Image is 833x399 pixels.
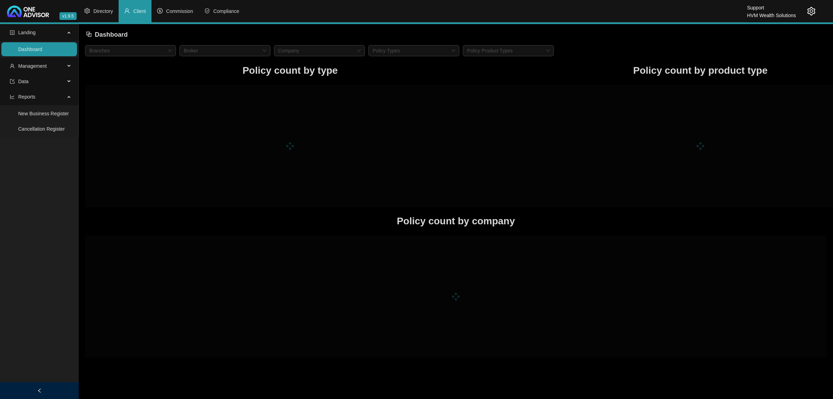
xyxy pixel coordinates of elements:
h1: Policy count by type [85,63,495,78]
span: Dashboard [95,31,128,38]
span: setting [84,8,90,14]
a: Dashboard [18,46,42,52]
span: Directory [93,8,113,14]
span: import [10,79,15,84]
span: block [86,31,92,37]
span: v1.9.5 [59,12,77,20]
span: profile [10,30,15,35]
span: line-chart [10,94,15,99]
span: safety [204,8,210,14]
span: dollar [157,8,163,14]
span: Reports [18,94,35,100]
span: Landing [18,30,36,35]
a: Cancellation Register [18,126,65,132]
span: Management [18,63,47,69]
span: user [10,64,15,68]
span: left [37,388,42,393]
div: Support [747,2,796,9]
a: New Business Register [18,111,69,116]
span: setting [807,7,816,15]
span: Client [133,8,146,14]
span: Commission [166,8,193,14]
span: Compliance [213,8,239,14]
div: HVM Wealth Solutions [747,9,796,17]
img: 2df55531c6924b55f21c4cf5d4484680-logo-light.svg [7,6,49,17]
span: user [124,8,130,14]
h1: Policy count by company [85,213,827,229]
span: Data [18,79,29,84]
